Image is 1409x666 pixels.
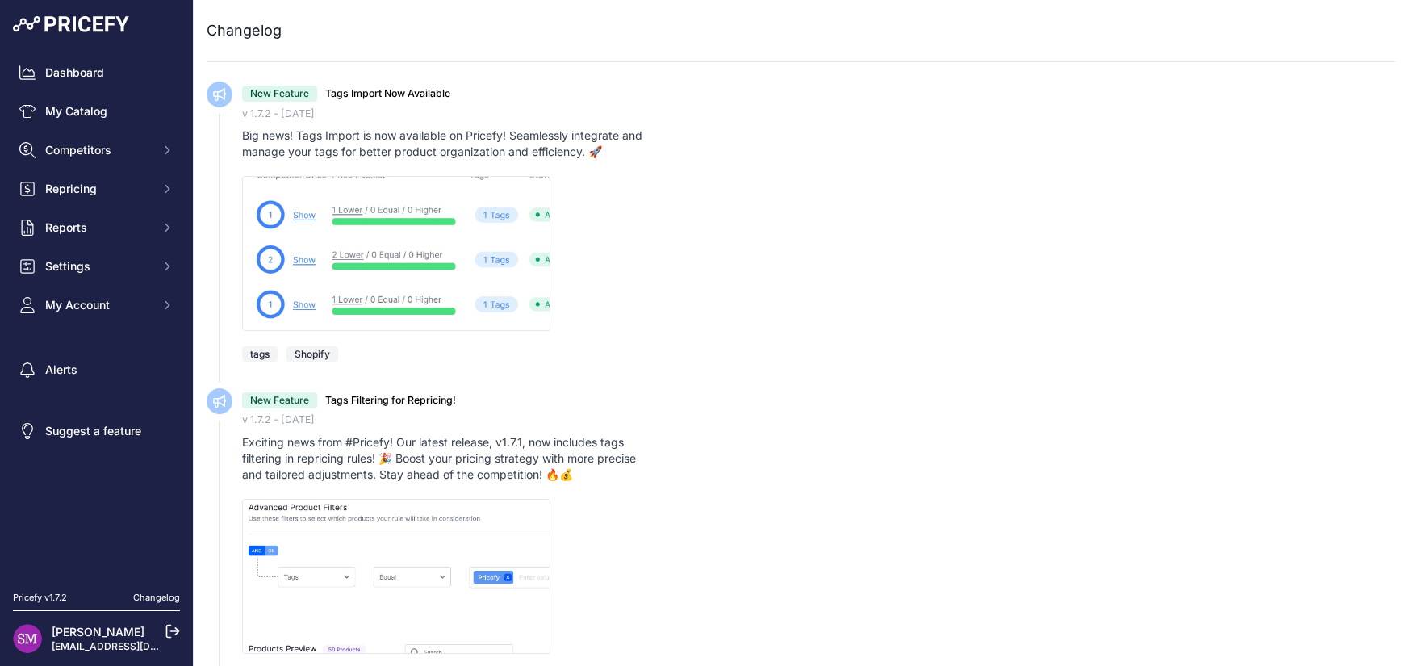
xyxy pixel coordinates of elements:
[13,174,180,203] button: Repricing
[13,58,180,87] a: Dashboard
[242,346,278,362] span: tags
[52,640,220,652] a: [EMAIL_ADDRESS][DOMAIN_NAME]
[13,252,180,281] button: Settings
[325,86,450,102] h3: Tags Import Now Available
[45,181,151,197] span: Repricing
[242,413,1396,428] div: v 1.7.2 - [DATE]
[242,128,655,160] div: Big news! Tags Import is now available on Pricefy! Seamlessly integrate and manage your tags for ...
[45,142,151,158] span: Competitors
[207,19,282,42] h2: Changelog
[13,355,180,384] a: Alerts
[242,107,1396,122] div: v 1.7.2 - [DATE]
[52,625,144,639] a: [PERSON_NAME]
[286,346,338,362] span: Shopify
[13,136,180,165] button: Competitors
[133,592,180,603] a: Changelog
[13,213,180,242] button: Reports
[45,297,151,313] span: My Account
[13,591,67,605] div: Pricefy v1.7.2
[242,392,317,408] div: New Feature
[13,97,180,126] a: My Catalog
[13,417,180,446] a: Suggest a feature
[242,434,655,483] div: Exciting news from #Pricefy! Our latest release, v1.7.1, now includes tags filtering in repricing...
[45,258,151,274] span: Settings
[242,86,317,102] div: New Feature
[13,58,180,572] nav: Sidebar
[325,393,456,408] h3: Tags Filtering for Repricing!
[13,291,180,320] button: My Account
[13,16,129,32] img: Pricefy Logo
[45,220,151,236] span: Reports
